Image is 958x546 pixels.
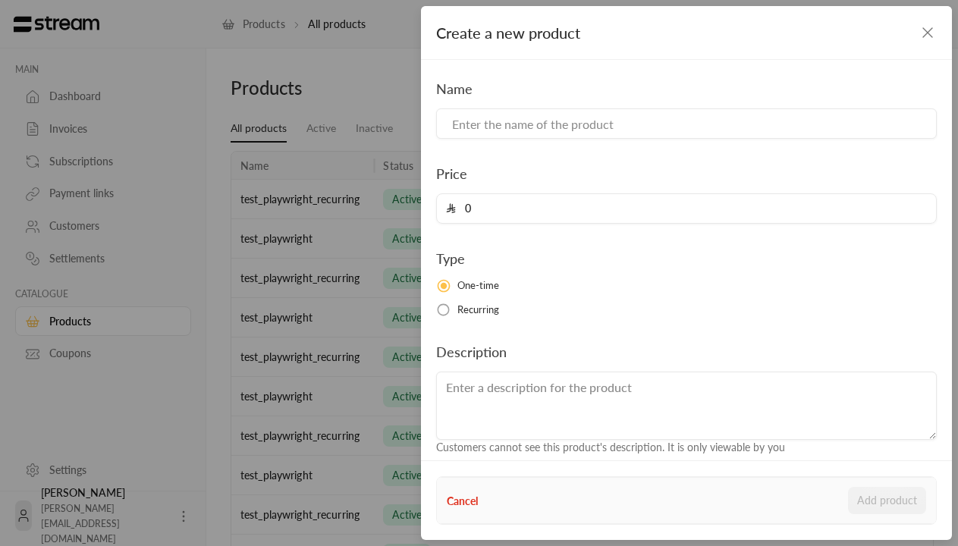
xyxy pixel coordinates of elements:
[436,24,580,42] span: Create a new product
[436,441,785,453] span: Customers cannot see this product's description. It is only viewable by you
[436,163,467,184] label: Price
[436,108,937,139] input: Enter the name of the product
[456,194,927,223] input: Enter the price for the product
[436,248,465,269] label: Type
[436,341,507,362] label: Description
[447,493,478,509] button: Cancel
[457,303,500,318] span: Recurring
[436,78,473,99] label: Name
[457,278,500,293] span: One-time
